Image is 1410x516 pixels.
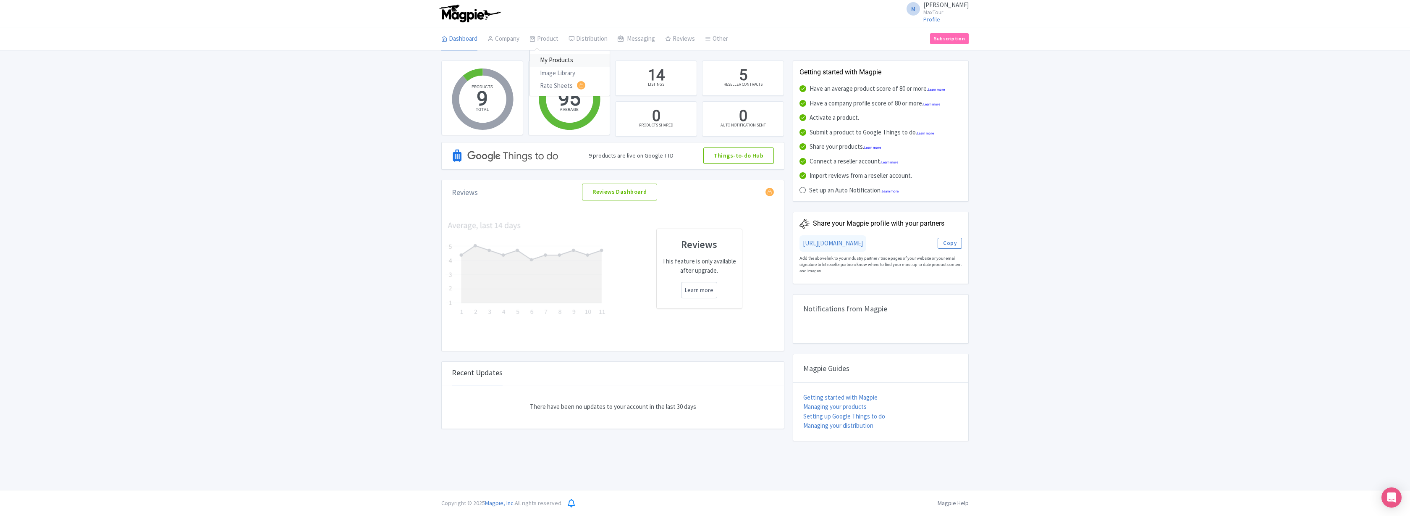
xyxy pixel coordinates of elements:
a: 5 RESELLER CONTRACTS [702,61,784,96]
div: Have a company profile score of 80 or more. [810,99,940,108]
a: Reviews [665,27,695,51]
a: Image Library [530,67,610,80]
div: Connect a reseller account. [810,157,898,166]
div: Open Intercom Messenger [1381,487,1402,508]
a: Learn more [917,132,934,135]
a: Getting started with Magpie [803,393,878,401]
a: Reviews Dashboard [582,184,657,200]
a: 0 PRODUCTS SHARED [615,101,697,137]
a: Learn more [923,103,940,106]
div: Set up an Auto Notification. [809,186,899,195]
div: Share your products. [810,142,881,152]
span: M [907,2,920,16]
a: Other [705,27,728,51]
h3: Reviews [662,239,737,250]
div: Share your Magpie profile with your partners [813,219,944,229]
span: [PERSON_NAME] [923,1,969,9]
img: chart-62242baa53ac9495a133cd79f73327f1.png [445,221,608,317]
div: There have been no updates to your account in the last 30 days [442,402,784,412]
a: 14 LISTINGS [615,61,697,96]
div: 9 products are live on Google TTD [589,151,674,160]
a: M [PERSON_NAME] MaxTour [902,2,969,15]
a: Managing your products [803,403,867,411]
p: This feature is only available after upgrade. [662,257,737,276]
a: Managing your distribution [803,421,873,429]
a: Product [529,27,558,51]
div: Have an average product score of 80 or more. [810,84,945,94]
a: Messaging [618,27,655,51]
div: Activate a product. [810,113,859,123]
a: Setting up Google Things to do [803,412,885,420]
div: Reviews [452,187,478,198]
div: 0 [739,106,747,127]
div: Submit a product to Google Things to do. [810,128,934,137]
a: Distribution [569,27,608,51]
a: 0 AUTO NOTIFICATION SENT [702,101,784,137]
a: Subscription [930,33,969,44]
a: Learn more [882,190,899,193]
a: Magpie Help [938,499,969,507]
div: Add the above link to your industry partner / trade pages of your website or your email signature... [799,252,962,277]
div: PRODUCTS SHARED [639,122,673,128]
div: 5 [739,65,747,86]
button: Copy [938,238,962,249]
div: Notifications from Magpie [793,295,968,323]
span: Magpie, Inc. [485,499,515,507]
a: My Products [530,54,610,67]
div: Copyright © 2025 All rights reserved. [436,499,568,508]
div: Magpie Guides [793,354,968,383]
a: Company [487,27,519,51]
div: 0 [652,106,660,127]
img: Google TTD [452,138,559,174]
img: logo-ab69f6fb50320c5b225c76a69d11143b.png [437,4,502,23]
a: Rate Sheets [530,79,610,92]
div: 14 [648,65,665,86]
a: Learn more [864,146,881,150]
div: Import reviews from a reseller account. [810,171,912,181]
a: Learn more [928,88,945,92]
a: Profile [923,16,940,23]
small: MaxTour [923,10,969,15]
div: AUTO NOTIFICATION SENT [721,122,766,128]
a: Dashboard [441,27,477,51]
a: Learn more [881,161,898,164]
a: Things-to-do Hub [703,147,774,164]
div: Recent Updates [452,360,503,385]
a: [URL][DOMAIN_NAME] [803,239,863,247]
a: Learn more [685,286,713,295]
div: Getting started with Magpie [799,67,962,77]
div: RESELLER CONTRACTS [723,81,763,87]
div: LISTINGS [648,81,664,87]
